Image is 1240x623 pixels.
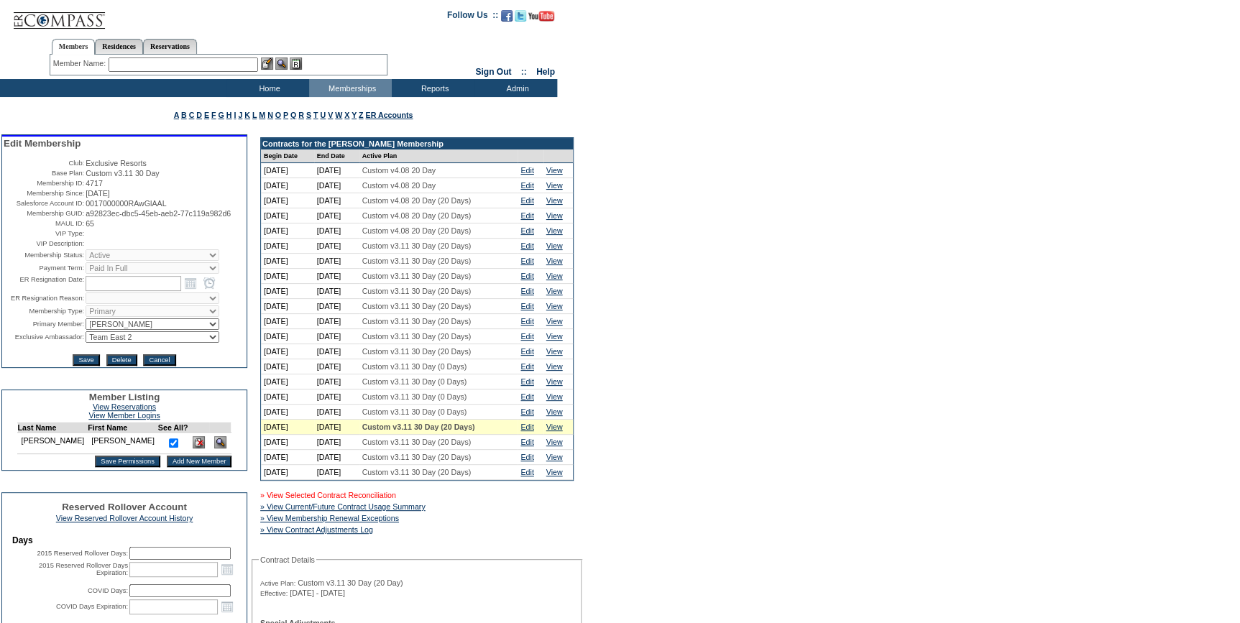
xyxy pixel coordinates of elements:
[362,362,467,371] span: Custom v3.11 30 Day (0 Days)
[314,435,359,450] td: [DATE]
[261,208,314,223] td: [DATE]
[546,317,563,326] a: View
[275,57,288,70] img: View
[261,405,314,420] td: [DATE]
[261,299,314,314] td: [DATE]
[261,193,314,208] td: [DATE]
[275,111,281,119] a: O
[520,196,533,205] a: Edit
[520,407,533,416] a: Edit
[244,111,250,119] a: K
[362,241,472,250] span: Custom v3.11 30 Day (20 Days)
[520,423,533,431] a: Edit
[53,57,109,70] div: Member Name:
[88,411,160,420] a: View Member Logins
[86,169,159,177] span: Custom v3.11 30 Day
[298,111,304,119] a: R
[520,166,533,175] a: Edit
[515,10,526,22] img: Follow us on Twitter
[4,318,84,330] td: Primary Member:
[86,209,231,218] span: a92823ec-dbc5-45eb-aeb2-77c119a982d6
[520,181,533,190] a: Edit
[313,111,318,119] a: T
[181,111,187,119] a: B
[546,272,563,280] a: View
[546,257,563,265] a: View
[362,287,472,295] span: Custom v3.11 30 Day (20 Days)
[546,407,563,416] a: View
[219,561,235,577] a: Open the calendar popup.
[536,67,555,77] a: Help
[546,302,563,310] a: View
[290,589,345,597] span: [DATE] - [DATE]
[520,332,533,341] a: Edit
[12,535,236,545] td: Days
[4,331,84,343] td: Exclusive Ambassador:
[86,189,110,198] span: [DATE]
[4,169,84,177] td: Base Plan:
[261,450,314,465] td: [DATE]
[314,178,359,193] td: [DATE]
[4,229,84,238] td: VIP Type:
[520,302,533,310] a: Edit
[314,374,359,389] td: [DATE]
[261,359,314,374] td: [DATE]
[193,436,205,448] img: Delete
[88,587,128,594] label: COVID Days:
[314,254,359,269] td: [DATE]
[86,199,166,208] span: 0017000000RAwGlAAL
[392,79,474,97] td: Reports
[261,239,314,254] td: [DATE]
[88,423,158,433] td: First Name
[328,111,333,119] a: V
[520,257,533,265] a: Edit
[290,57,302,70] img: Reservations
[196,111,202,119] a: D
[4,305,84,317] td: Membership Type:
[520,453,533,461] a: Edit
[261,374,314,389] td: [DATE]
[4,219,84,228] td: MAUL ID:
[4,275,84,291] td: ER Resignation Date:
[37,550,128,557] label: 2015 Reserved Rollover Days:
[261,178,314,193] td: [DATE]
[4,189,84,198] td: Membership Since:
[219,599,235,614] a: Open the calendar popup.
[260,579,295,588] span: Active Plan:
[261,149,314,163] td: Begin Date
[520,226,533,235] a: Edit
[260,502,426,511] a: » View Current/Future Contract Usage Summary
[520,317,533,326] a: Edit
[226,111,232,119] a: H
[158,423,188,433] td: See All?
[56,603,128,610] label: COVID Days Expiration:
[314,239,359,254] td: [DATE]
[520,272,533,280] a: Edit
[93,402,156,411] a: View Reservations
[260,514,399,522] a: » View Membership Renewal Exceptions
[234,111,236,119] a: I
[359,149,518,163] td: Active Plan
[362,317,472,326] span: Custom v3.11 30 Day (20 Days)
[314,193,359,208] td: [DATE]
[520,377,533,386] a: Edit
[314,223,359,239] td: [DATE]
[290,111,296,119] a: Q
[314,450,359,465] td: [DATE]
[4,249,84,261] td: Membership Status:
[520,211,533,220] a: Edit
[362,423,475,431] span: Custom v3.11 30 Day (20 Days)
[261,57,273,70] img: b_edit.gif
[447,9,498,26] td: Follow Us ::
[261,254,314,269] td: [DATE]
[261,314,314,329] td: [DATE]
[211,111,216,119] a: F
[143,354,175,366] input: Cancel
[39,562,128,576] label: 2015 Reserved Rollover Days Expiration:
[106,354,137,366] input: Delete
[520,392,533,401] a: Edit
[4,209,84,218] td: Membership GUID:
[267,111,273,119] a: N
[17,433,88,454] td: [PERSON_NAME]
[501,10,513,22] img: Become our fan on Facebook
